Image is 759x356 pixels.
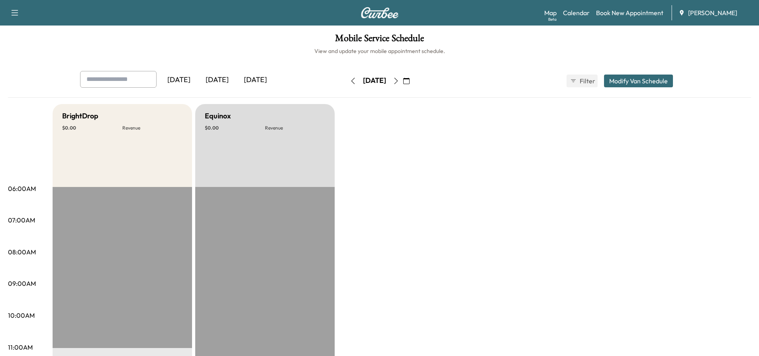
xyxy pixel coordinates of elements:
h5: Equinox [205,110,231,122]
p: 11:00AM [8,342,33,352]
span: [PERSON_NAME] [688,8,737,18]
div: [DATE] [160,71,198,89]
p: 08:00AM [8,247,36,257]
h6: View and update your mobile appointment schedule. [8,47,751,55]
a: Calendar [563,8,590,18]
button: Filter [567,75,598,87]
p: 07:00AM [8,215,35,225]
p: 10:00AM [8,311,35,320]
img: Curbee Logo [361,7,399,18]
p: $ 0.00 [205,125,265,131]
h5: BrightDrop [62,110,98,122]
div: [DATE] [198,71,236,89]
h1: Mobile Service Schedule [8,33,751,47]
div: Beta [548,16,557,22]
div: [DATE] [236,71,275,89]
p: Revenue [265,125,325,131]
p: 09:00AM [8,279,36,288]
span: Filter [580,76,594,86]
p: 06:00AM [8,184,36,193]
p: $ 0.00 [62,125,122,131]
p: Revenue [122,125,182,131]
a: Book New Appointment [596,8,663,18]
a: MapBeta [544,8,557,18]
div: [DATE] [363,76,386,86]
button: Modify Van Schedule [604,75,673,87]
